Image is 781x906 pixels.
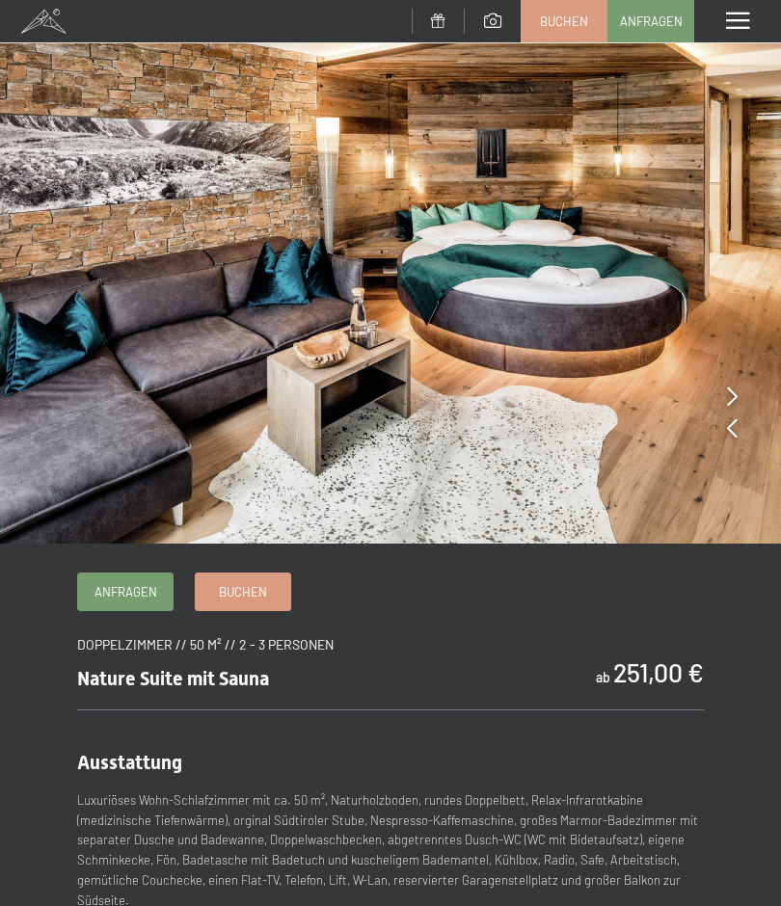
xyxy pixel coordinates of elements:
[596,669,610,685] span: ab
[196,573,290,610] a: Buchen
[77,751,182,774] span: Ausstattung
[78,573,173,610] a: Anfragen
[620,13,683,30] span: Anfragen
[540,13,588,30] span: Buchen
[522,1,606,41] a: Buchen
[608,1,693,41] a: Anfragen
[77,636,334,653] span: Doppelzimmer // 50 m² // 2 - 3 Personen
[613,656,704,687] b: 251,00 €
[94,583,157,600] span: Anfragen
[77,667,269,690] span: Nature Suite mit Sauna
[219,583,267,600] span: Buchen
